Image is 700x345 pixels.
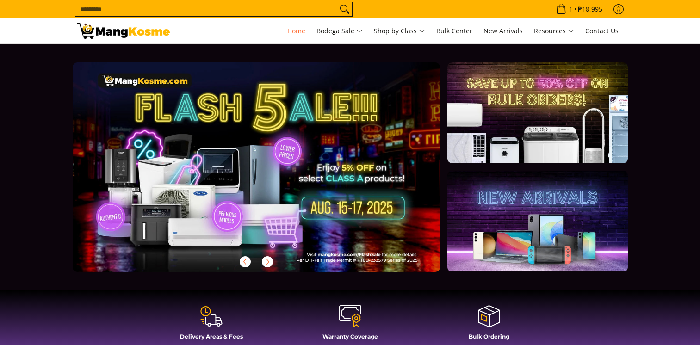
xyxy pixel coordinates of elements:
[285,333,415,340] h4: Warranty Coverage
[73,62,470,287] a: More
[77,23,170,39] img: Mang Kosme: Your Home Appliances Warehouse Sale Partner!
[287,26,305,35] span: Home
[553,4,605,14] span: •
[283,18,310,43] a: Home
[585,26,619,35] span: Contact Us
[576,6,604,12] span: ₱18,995
[483,26,523,35] span: New Arrivals
[179,18,623,43] nav: Main Menu
[312,18,367,43] a: Bodega Sale
[424,333,554,340] h4: Bulk Ordering
[581,18,623,43] a: Contact Us
[436,26,472,35] span: Bulk Center
[529,18,579,43] a: Resources
[534,25,574,37] span: Resources
[568,6,574,12] span: 1
[479,18,527,43] a: New Arrivals
[235,252,255,272] button: Previous
[257,252,278,272] button: Next
[147,333,276,340] h4: Delivery Areas & Fees
[432,18,477,43] a: Bulk Center
[337,2,352,16] button: Search
[369,18,430,43] a: Shop by Class
[316,25,363,37] span: Bodega Sale
[374,25,425,37] span: Shop by Class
